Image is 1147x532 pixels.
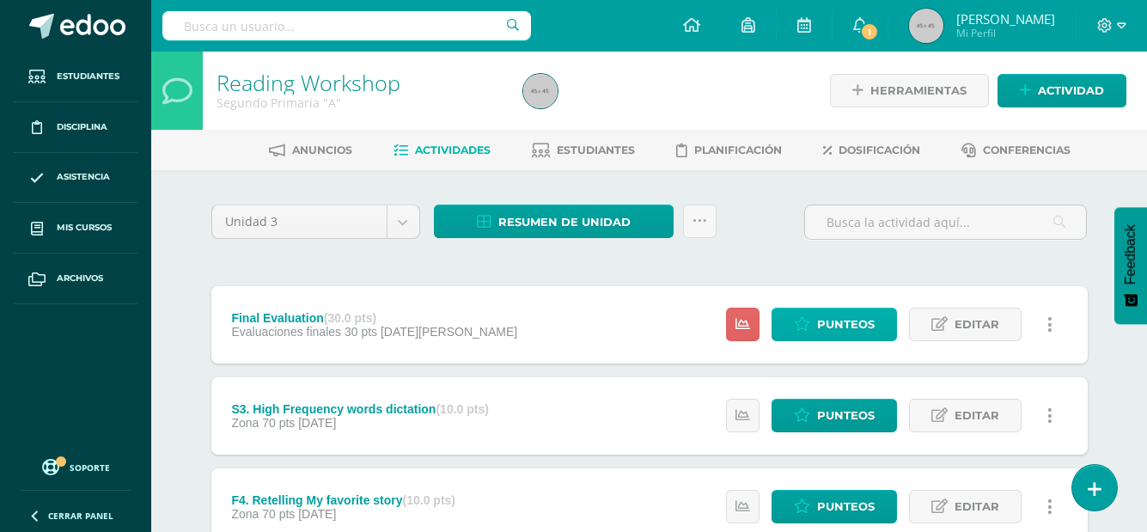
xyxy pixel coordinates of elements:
span: Feedback [1123,224,1138,284]
a: Punteos [772,308,897,341]
strong: (30.0 pts) [324,311,376,325]
span: [DATE] [298,416,336,430]
span: Punteos [817,400,875,431]
span: Mi Perfil [956,26,1055,40]
a: Resumen de unidad [434,205,674,238]
a: Punteos [772,399,897,432]
a: Soporte [21,455,131,478]
span: Punteos [817,491,875,523]
span: Punteos [817,309,875,340]
span: Conferencias [983,144,1071,156]
span: Zona 70 pts [231,507,295,521]
a: Unidad 3 [212,205,419,238]
span: Editar [955,400,999,431]
a: Archivos [14,254,137,304]
a: Anuncios [269,137,352,164]
a: Disciplina [14,102,137,153]
span: Mis cursos [57,221,112,235]
a: Punteos [772,490,897,523]
a: Dosificación [823,137,920,164]
span: 1 [860,22,879,41]
div: S3. High Frequency words dictation [231,402,489,416]
span: Actividades [415,144,491,156]
span: Dosificación [839,144,920,156]
a: Actividad [998,74,1126,107]
a: Planificación [676,137,782,164]
span: Herramientas [870,75,967,107]
span: Soporte [70,462,110,474]
input: Busca la actividad aquí... [805,205,1086,239]
span: [DATE][PERSON_NAME] [381,325,517,339]
span: Actividad [1038,75,1104,107]
span: [DATE] [298,507,336,521]
a: Estudiantes [14,52,137,102]
a: Estudiantes [532,137,635,164]
span: Archivos [57,272,103,285]
a: Mis cursos [14,203,137,254]
img: 45x45 [909,9,943,43]
div: F4. Retelling My favorite story [231,493,455,507]
span: [PERSON_NAME] [956,10,1055,28]
a: Asistencia [14,153,137,204]
span: Zona 70 pts [231,416,295,430]
span: Editar [955,491,999,523]
a: Reading Workshop [217,68,400,97]
span: Asistencia [57,170,110,184]
span: Estudiantes [557,144,635,156]
span: Estudiantes [57,70,119,83]
span: Editar [955,309,999,340]
span: Evaluaciones finales 30 pts [231,325,377,339]
div: Final Evaluation [231,311,517,325]
span: Anuncios [292,144,352,156]
span: Unidad 3 [225,205,374,238]
span: Planificación [694,144,782,156]
strong: (10.0 pts) [403,493,455,507]
span: Resumen de unidad [498,206,631,238]
a: Herramientas [830,74,989,107]
a: Conferencias [961,137,1071,164]
span: Disciplina [57,120,107,134]
img: 45x45 [523,74,558,108]
button: Feedback - Mostrar encuesta [1114,207,1147,324]
a: Actividades [394,137,491,164]
div: Segundo Primaria 'A' [217,95,503,111]
input: Busca un usuario... [162,11,531,40]
span: Cerrar panel [48,510,113,522]
strong: (10.0 pts) [436,402,488,416]
h1: Reading Workshop [217,70,503,95]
